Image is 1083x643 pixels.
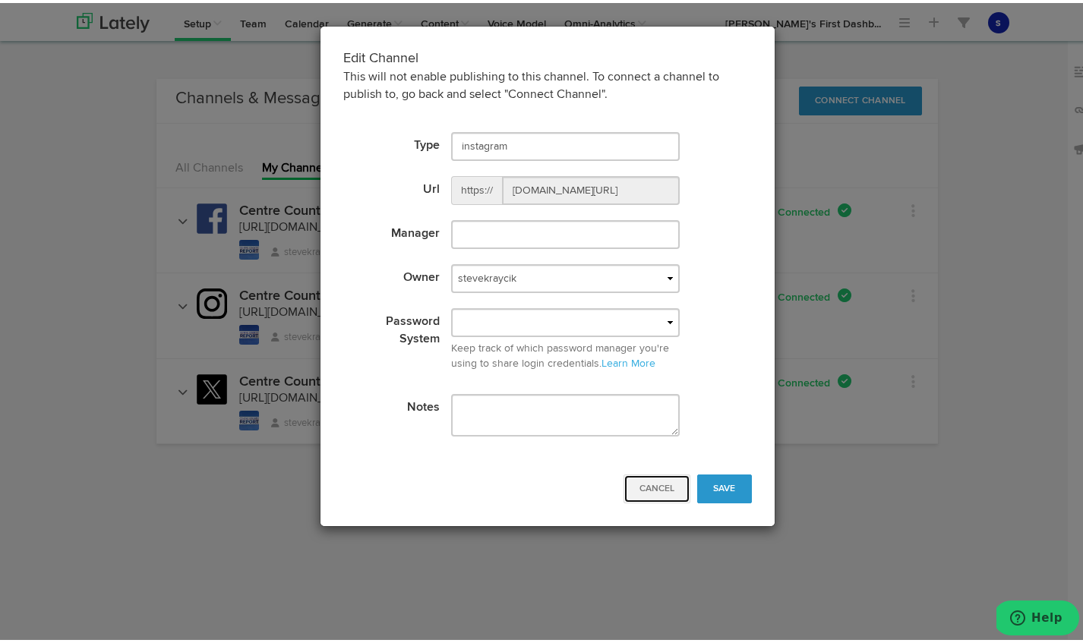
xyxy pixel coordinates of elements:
span: https:// [451,173,502,202]
label: Manager [332,217,440,240]
input: Type your channel... [451,129,680,158]
h4: Edit Channel [343,46,752,66]
button: Cancel [624,471,690,500]
label: Owner [332,261,440,284]
a: Learn More [601,355,655,366]
label: Url [332,173,440,196]
p: Keep track of which password manager you're using to share login credentials. [451,338,680,368]
label: Type [332,129,440,152]
span: Save [713,481,736,490]
label: Notes [332,391,440,414]
button: Save [697,471,752,500]
iframe: Opens a widget where you can find more information [996,597,1079,635]
label: Password System [332,305,440,345]
p: This will not enable publishing to this channel. To connect a channel to publish to, go back and ... [343,66,752,101]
